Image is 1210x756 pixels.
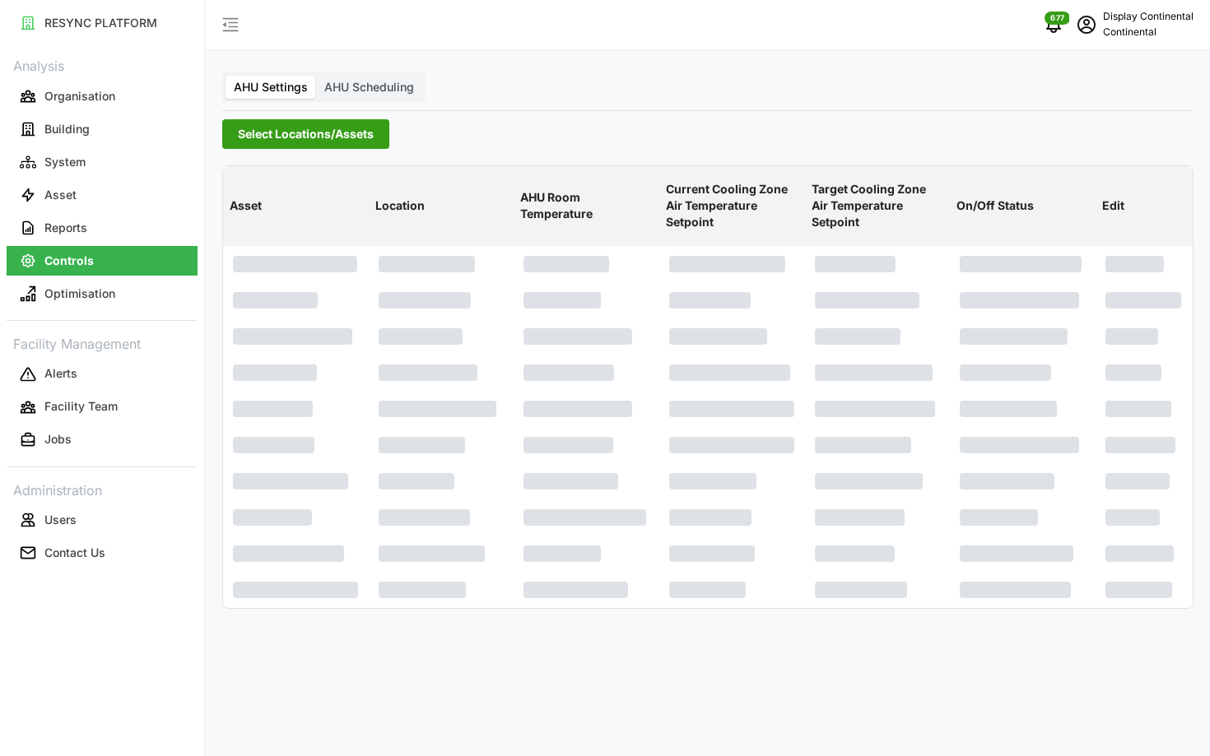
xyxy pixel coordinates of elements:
[44,285,115,302] p: Optimisation
[1070,8,1103,41] button: schedule
[7,81,198,111] button: Organisation
[7,246,198,276] button: Controls
[1099,184,1189,227] p: Edit
[44,15,157,31] p: RESYNC PLATFORM
[7,536,198,569] a: Contact Us
[7,80,198,113] a: Organisation
[222,119,389,149] button: Select Locations/Assets
[7,392,198,422] button: Facility Team
[44,154,86,170] p: System
[44,220,87,236] p: Reports
[7,331,198,355] p: Facility Management
[7,113,198,146] a: Building
[7,358,198,391] a: Alerts
[44,398,118,415] p: Facility Team
[7,213,198,243] button: Reports
[7,147,198,177] button: System
[7,277,198,310] a: Optimisation
[7,114,198,144] button: Building
[44,187,77,203] p: Asset
[44,512,77,528] p: Users
[7,503,198,536] a: Users
[44,431,72,448] p: Jobs
[7,146,198,179] a: System
[1050,12,1064,24] span: 677
[7,279,198,308] button: Optimisation
[1103,9,1194,25] p: Display Continental
[7,424,198,457] a: Jobs
[238,120,374,148] span: Select Locations/Assets
[7,7,198,39] a: RESYNC PLATFORM
[7,425,198,455] button: Jobs
[7,359,198,389] button: Alerts
[1037,8,1070,41] button: notifications
[7,8,198,38] button: RESYNC PLATFORM
[7,538,198,568] button: Contact Us
[808,168,947,244] p: Target Cooling Zone Air Temperature Setpoint
[7,53,198,77] p: Analysis
[517,176,656,236] p: AHU Room Temperature
[7,477,198,501] p: Administration
[44,253,94,269] p: Controls
[44,88,115,104] p: Organisation
[7,391,198,424] a: Facility Team
[7,179,198,211] a: Asset
[7,211,198,244] a: Reports
[7,244,198,277] a: Controls
[1103,25,1194,40] p: Continental
[234,80,308,94] span: AHU Settings
[44,121,90,137] p: Building
[7,180,198,210] button: Asset
[324,80,414,94] span: AHU Scheduling
[44,545,105,561] p: Contact Us
[44,365,77,382] p: Alerts
[663,168,802,244] p: Current Cooling Zone Air Temperature Setpoint
[7,505,198,535] button: Users
[953,184,1092,227] p: On/Off Status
